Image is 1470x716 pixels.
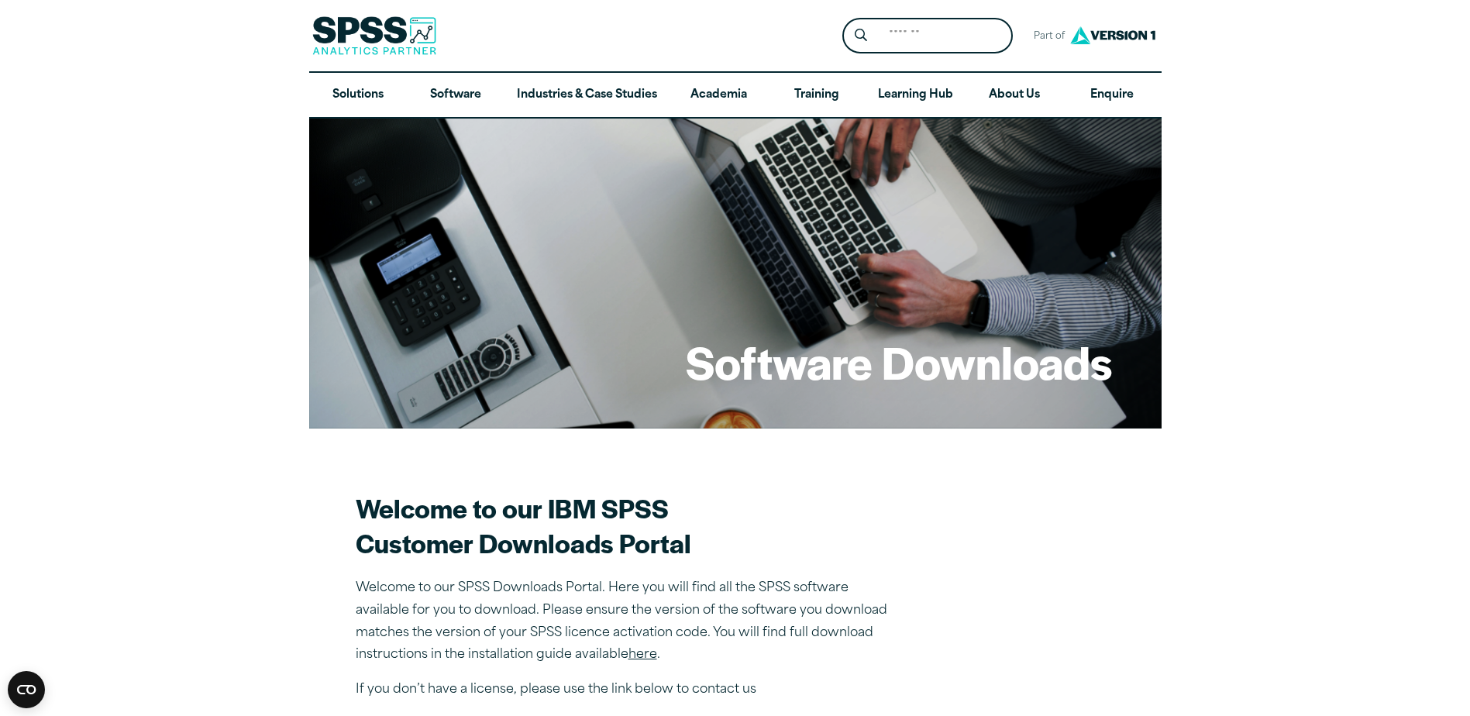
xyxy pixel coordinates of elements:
[312,16,436,55] img: SPSS Analytics Partner
[309,73,1162,118] nav: Desktop version of site main menu
[309,73,407,118] a: Solutions
[846,22,875,50] button: Search magnifying glass icon
[686,332,1112,392] h1: Software Downloads
[866,73,966,118] a: Learning Hub
[356,577,898,666] p: Welcome to our SPSS Downloads Portal. Here you will find all the SPSS software available for you ...
[767,73,865,118] a: Training
[8,671,45,708] button: Open CMP widget
[356,679,898,701] p: If you don’t have a license, please use the link below to contact us
[855,29,867,42] svg: Search magnifying glass icon
[628,649,657,661] a: here
[1063,73,1161,118] a: Enquire
[1025,26,1066,48] span: Part of
[670,73,767,118] a: Academia
[1066,21,1159,50] img: Version1 Logo
[966,73,1063,118] a: About Us
[504,73,670,118] a: Industries & Case Studies
[842,18,1013,54] form: Site Header Search Form
[407,73,504,118] a: Software
[356,491,898,560] h2: Welcome to our IBM SPSS Customer Downloads Portal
